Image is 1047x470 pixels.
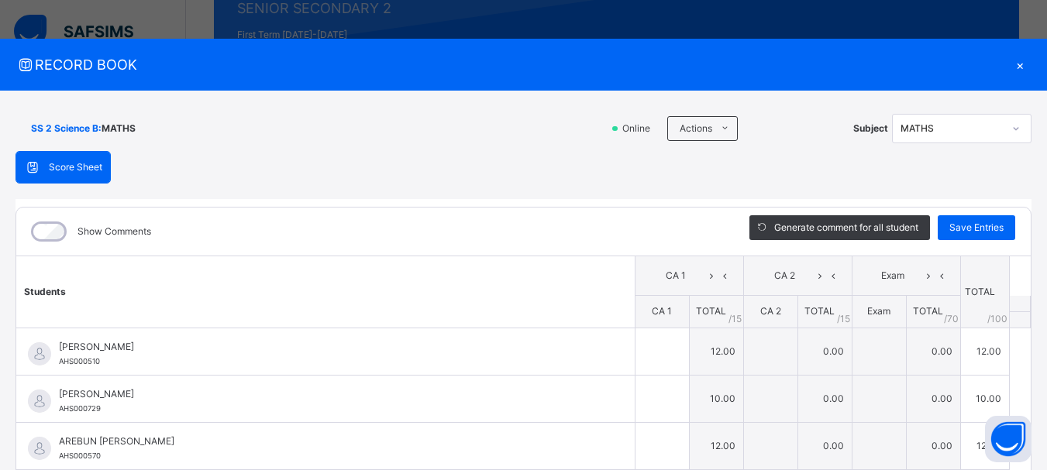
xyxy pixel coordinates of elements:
[864,269,922,283] span: Exam
[59,357,100,365] span: AHS000510
[1008,54,1032,75] div: ×
[31,122,102,136] span: SS 2 Science B :
[804,305,835,317] span: TOTAL
[49,160,102,174] span: Score Sheet
[647,269,705,283] span: CA 1
[960,256,1009,328] th: TOTAL
[680,122,712,136] span: Actions
[689,328,743,375] td: 12.00
[102,122,136,136] span: MATHS
[960,422,1009,469] td: 12.00
[797,375,852,422] td: 0.00
[689,422,743,469] td: 12.00
[24,286,66,297] span: Students
[59,451,101,460] span: AHS000570
[59,404,101,413] span: AHS000729
[987,312,1007,326] span: /100
[696,305,726,317] span: TOTAL
[760,305,781,317] span: CA 2
[837,312,850,326] span: / 15
[59,434,600,448] span: AREBUN [PERSON_NAME]
[906,422,960,469] td: 0.00
[15,54,1008,75] span: RECORD BOOK
[960,375,1009,422] td: 10.00
[59,387,600,401] span: [PERSON_NAME]
[949,221,1004,235] span: Save Entries
[689,375,743,422] td: 10.00
[913,305,943,317] span: TOTAL
[756,269,814,283] span: CA 2
[774,221,918,235] span: Generate comment for all student
[652,305,672,317] span: CA 1
[728,312,742,326] span: / 15
[906,328,960,375] td: 0.00
[28,389,51,413] img: default.svg
[621,122,660,136] span: Online
[28,437,51,460] img: default.svg
[944,312,959,326] span: / 70
[59,340,600,354] span: [PERSON_NAME]
[901,122,1003,136] div: MATHS
[797,328,852,375] td: 0.00
[77,225,151,238] label: Show Comments
[853,122,888,136] span: Subject
[960,328,1009,375] td: 12.00
[906,375,960,422] td: 0.00
[28,342,51,365] img: default.svg
[797,422,852,469] td: 0.00
[985,416,1032,462] button: Open asap
[867,305,890,317] span: Exam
